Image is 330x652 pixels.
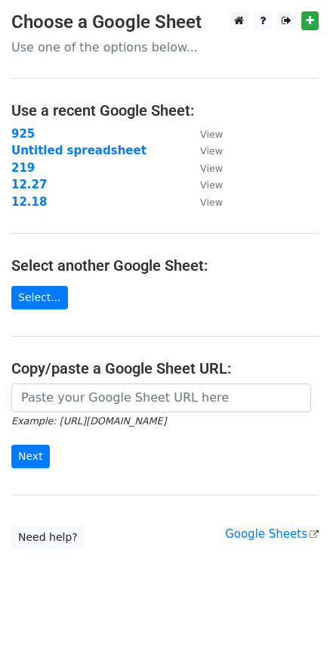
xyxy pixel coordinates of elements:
[11,256,319,275] h4: Select another Google Sheet:
[11,161,35,175] a: 219
[11,11,319,33] h3: Choose a Google Sheet
[185,161,223,175] a: View
[185,144,223,157] a: View
[11,526,85,549] a: Need help?
[11,286,68,309] a: Select...
[11,195,47,209] a: 12.18
[185,127,223,141] a: View
[11,101,319,120] h4: Use a recent Google Sheet:
[11,144,146,157] a: Untitled spreadsheet
[200,179,223,191] small: View
[11,415,166,427] small: Example: [URL][DOMAIN_NAME]
[200,163,223,174] small: View
[185,195,223,209] a: View
[11,178,47,191] a: 12.27
[200,145,223,157] small: View
[11,39,319,55] p: Use one of the options below...
[11,445,50,468] input: Next
[200,197,223,208] small: View
[11,127,35,141] a: 925
[11,359,319,377] h4: Copy/paste a Google Sheet URL:
[11,383,311,412] input: Paste your Google Sheet URL here
[225,527,319,541] a: Google Sheets
[185,178,223,191] a: View
[200,129,223,140] small: View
